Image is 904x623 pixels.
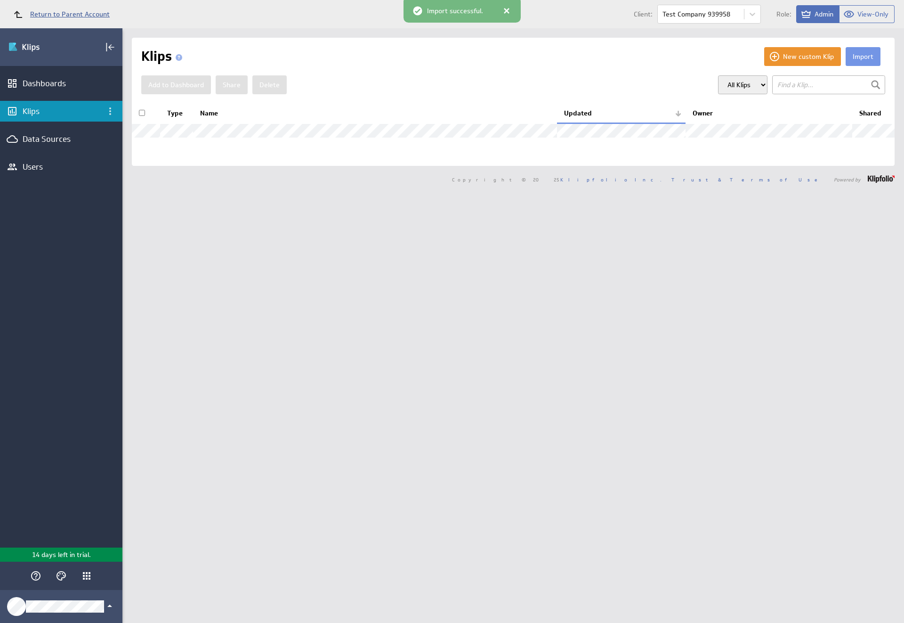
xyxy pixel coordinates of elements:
[79,568,95,584] div: Klipfolio Apps
[868,175,895,183] img: logo-footer.png
[427,8,483,16] span: Import successful.
[452,177,662,182] span: Copyright © 2025
[141,75,211,94] button: Add to Dashboard
[102,39,118,55] div: Collapse
[834,177,861,182] span: Powered by
[776,11,791,17] span: Role:
[8,40,74,55] img: Klipfolio klips logo
[671,176,824,183] a: Trust & Terms of Use
[8,4,110,25] a: Return to Parent Account
[102,103,118,119] div: Klips menu
[796,5,839,23] button: View as Admin
[839,5,895,23] button: View as View-Only
[23,134,100,144] div: Data Sources
[193,104,557,123] th: Name
[23,78,100,89] div: Dashboards
[634,11,653,17] span: Client:
[30,11,110,17] span: Return to Parent Account
[252,75,287,94] button: Delete
[23,162,100,172] div: Users
[216,75,248,94] button: Share
[557,104,686,123] th: Updated
[560,176,662,183] a: Klipfolio Inc.
[815,10,833,18] span: Admin
[28,568,44,584] div: Help
[8,40,74,55] div: Go to Dashboards
[686,104,852,123] th: Owner
[764,47,841,66] button: New custom Klip
[23,106,100,116] div: Klips
[846,47,880,66] button: Import
[857,10,888,18] span: View-Only
[160,104,193,123] th: Type
[662,11,730,17] div: Test Company 939958
[772,75,885,94] input: Find a Klip...
[852,104,895,123] th: Shared
[56,570,67,582] svg: Themes
[141,47,186,66] h1: Klips
[81,570,92,582] div: Klipfolio Apps
[32,550,91,560] p: 14 days left in trial.
[53,568,69,584] div: Themes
